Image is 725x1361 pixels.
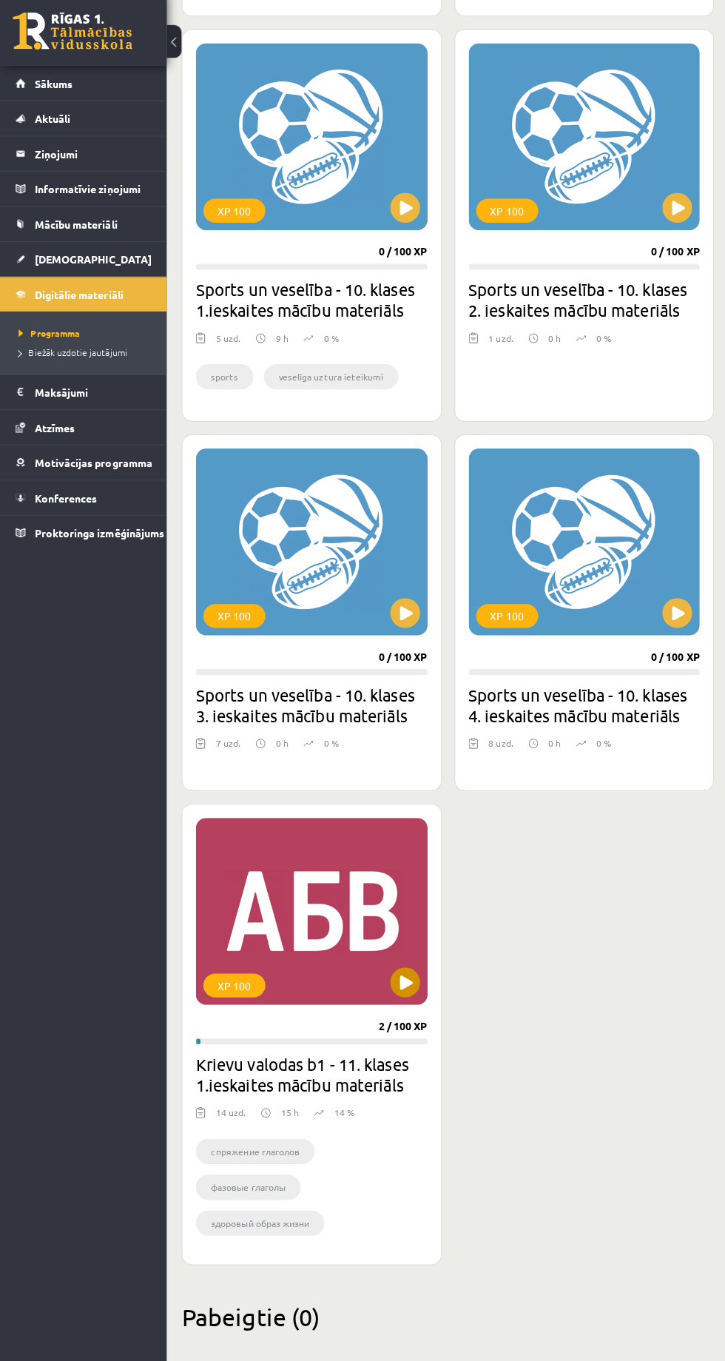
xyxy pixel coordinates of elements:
[198,1140,315,1166] li: cпряжение глаголов
[594,742,609,756] p: 0 %
[19,218,150,252] a: Mācību materiāli
[38,229,120,242] span: Mācību materiāli
[198,1056,427,1098] h2: Krievu valodas b1 - 11. klases 1.ieskaites mācību materiāls
[468,289,697,331] h2: Sports un veselība - 10. klases 2. ieskaites mācību materiāls
[19,114,150,148] a: Aktuāli
[38,184,150,218] legend: Informatīvie ziņojumi
[488,341,512,363] div: 1 uzd.
[19,524,150,558] a: Proktoringa izmēģinājums
[205,210,266,234] div: XP 100
[198,289,427,331] h2: Sports un veselība - 10. klases 1.ieskaites mācību materiāls
[19,253,150,287] a: [DEMOGRAPHIC_DATA]
[38,534,166,548] span: Proktoringa izmēģinājums
[19,489,150,523] a: Konferences
[217,1108,247,1130] div: 14 uzd.
[594,341,609,354] p: 0 %
[38,500,100,513] span: Konferences
[38,149,150,183] legend: Ziņojumi
[547,341,559,354] p: 0 h
[198,690,427,732] h2: Sports un veselība - 10. klases 3. ieskaites mācību materiāls
[277,742,289,756] p: 0 h
[547,742,559,756] p: 0 h
[22,337,154,350] a: Programma
[38,124,73,138] span: Aktuāli
[198,1212,325,1237] li: здоровый образ жизни
[217,341,242,363] div: 5 uzd.
[19,288,150,322] a: Digitālie materiāli
[265,374,398,399] li: veselīga uztura ieteikumi
[38,465,155,478] span: Motivācijas programma
[198,1176,301,1201] li: фазовые глаголы
[38,385,150,419] legend: Maksājumi
[217,742,242,764] div: 7 uzd.
[324,341,339,354] p: 0 %
[19,385,150,419] a: Maksājumi
[16,26,135,63] a: Rīgas 1. Tālmācības vidusskola
[19,149,150,183] a: Ziņojumi
[38,430,78,443] span: Atzīmes
[38,90,75,103] span: Sākums
[198,374,254,399] li: sports
[324,742,339,756] p: 0 %
[475,611,536,635] div: XP 100
[22,337,83,349] span: Programma
[205,611,266,635] div: XP 100
[488,742,512,764] div: 8 uzd.
[38,298,126,312] span: Digitālie materiāli
[19,420,150,454] a: Atzīmes
[183,1303,710,1331] h2: Pabeigtie (0)
[38,263,154,277] span: [DEMOGRAPHIC_DATA]
[19,184,150,218] a: Informatīvie ziņojumi
[19,454,150,488] a: Motivācijas programma
[277,341,289,354] p: 9 h
[19,79,150,113] a: Sākums
[22,356,154,369] a: Biežāk uzdotie jautājumi
[205,977,266,1001] div: XP 100
[22,357,129,369] span: Biežāk uzdotie jautājumi
[334,1108,354,1121] p: 14 %
[468,690,697,732] h2: Sports un veselība - 10. klases 4. ieskaites mācību materiāls
[475,210,536,234] div: XP 100
[282,1108,300,1121] p: 15 h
